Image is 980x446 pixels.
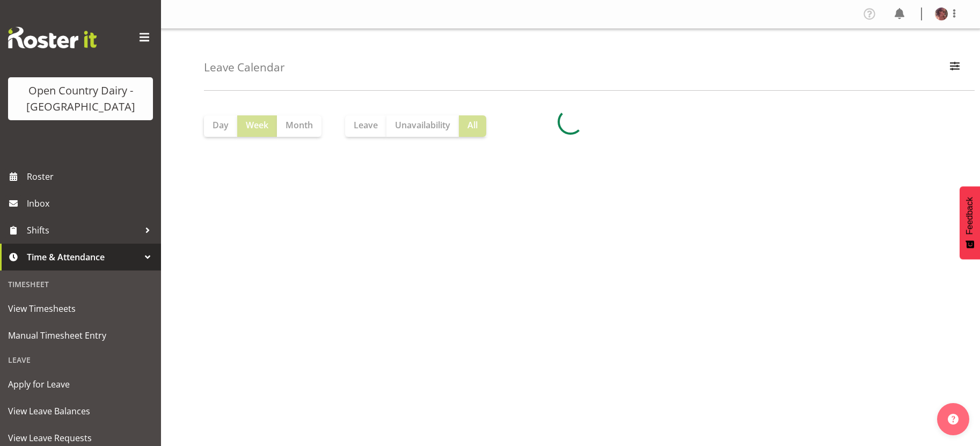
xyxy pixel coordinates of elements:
span: Shifts [27,222,140,238]
button: Filter Employees [944,56,966,79]
a: Apply for Leave [3,371,158,398]
span: Inbox [27,195,156,211]
a: Manual Timesheet Entry [3,322,158,349]
div: Leave [3,349,158,371]
div: Open Country Dairy - [GEOGRAPHIC_DATA] [19,83,142,115]
span: Feedback [965,197,975,235]
span: View Leave Balances [8,403,153,419]
img: help-xxl-2.png [948,414,959,425]
span: View Timesheets [8,301,153,317]
span: View Leave Requests [8,430,153,446]
img: Rosterit website logo [8,27,97,48]
button: Feedback - Show survey [960,186,980,259]
img: toni-crowhurstc2e1ec1ac8bd12af0fe9d4d76b0fc526.png [935,8,948,20]
span: Apply for Leave [8,376,153,392]
div: Timesheet [3,273,158,295]
span: Manual Timesheet Entry [8,327,153,343]
span: Roster [27,169,156,185]
h4: Leave Calendar [204,61,285,74]
a: View Leave Balances [3,398,158,425]
a: View Timesheets [3,295,158,322]
span: Time & Attendance [27,249,140,265]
